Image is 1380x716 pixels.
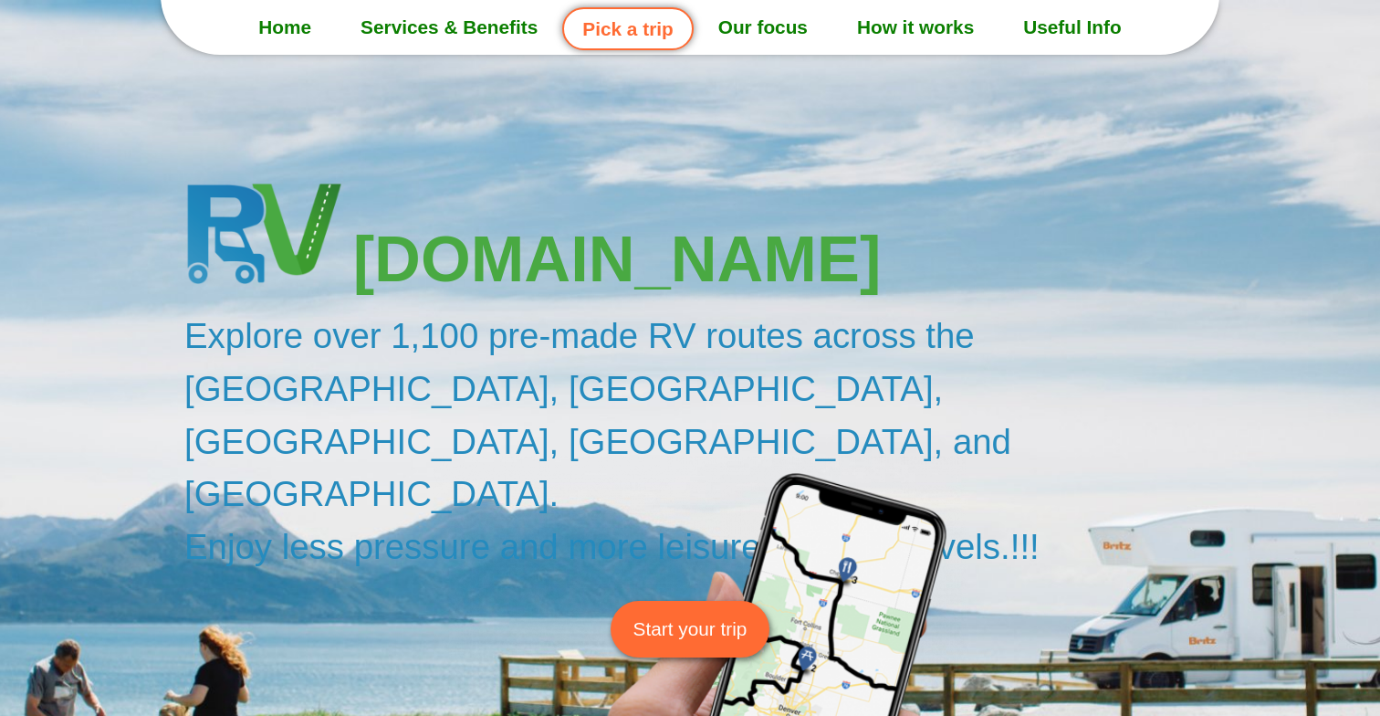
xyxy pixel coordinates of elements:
a: Pick a trip [562,7,693,50]
h3: [DOMAIN_NAME] [353,227,1228,291]
h2: Explore over 1,100 pre-made RV routes across the [GEOGRAPHIC_DATA], [GEOGRAPHIC_DATA], [GEOGRAPHI... [184,310,1228,573]
span: Start your trip [633,615,747,643]
a: Start your trip [611,601,770,657]
a: Our focus [694,5,832,50]
a: Services & Benefits [336,5,562,50]
nav: Menu [161,5,1219,50]
a: Useful Info [998,5,1145,50]
a: Home [234,5,336,50]
a: How it works [832,5,998,50]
